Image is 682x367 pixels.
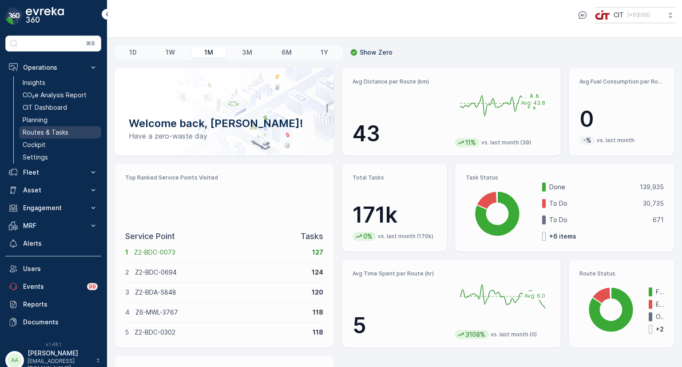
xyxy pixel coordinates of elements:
p: Top Ranked Service Points Visited [125,174,323,181]
a: Cockpit [19,139,101,151]
p: Planning [23,116,48,124]
p: 5 [353,312,448,339]
p: Task Status [466,174,664,181]
button: Engagement [5,199,101,217]
p: Cockpit [23,140,46,149]
p: Engagement [23,203,83,212]
p: To Do [549,215,647,224]
p: Avg Time Spent per Route (hr) [353,270,448,277]
a: Insights [19,76,101,89]
a: Alerts [5,235,101,252]
a: Reports [5,295,101,313]
p: Routes & Tasks [23,128,68,137]
p: 118 [313,308,323,317]
p: Z6-MWL-3767 [135,308,307,317]
a: Users [5,260,101,278]
p: 11% [464,138,477,147]
p: ⌘B [86,40,95,47]
img: logo_dark-DEwI_e13.png [26,7,64,25]
p: Z2-BDA-5848 [135,288,306,297]
p: vs. last month (0) [491,331,537,338]
p: Operations [23,63,83,72]
a: CO₂e Analysis Report [19,89,101,101]
p: 127 [312,248,323,257]
p: 118 [313,328,323,337]
p: -% [582,136,592,145]
p: 2 [125,268,129,277]
p: ( +03:00 ) [627,12,650,19]
p: 1D [129,48,137,57]
p: To Do [549,199,637,208]
p: [PERSON_NAME] [28,349,91,358]
p: Users [23,264,98,273]
p: 30,735 [643,199,664,208]
p: 6M [282,48,292,57]
p: + 6 items [549,232,576,241]
p: 124 [312,268,323,277]
p: Avg Fuel Consumption per Route (lt) [579,78,664,85]
p: Fleet [23,168,83,177]
p: 3M [242,48,252,57]
p: 1 [125,248,128,257]
p: Show Zero [360,48,393,57]
button: MRF [5,217,101,235]
p: vs. last month (39) [481,139,531,146]
p: Tasks [301,230,323,243]
p: Done [549,183,634,191]
a: Events99 [5,278,101,295]
img: cit-logo_pOk6rL0.png [595,10,610,20]
p: vs. last month [597,137,634,144]
p: Documents [23,318,98,327]
p: 120 [312,288,323,297]
p: CIT Dashboard [23,103,67,112]
p: Route Status [579,270,664,277]
span: v 1.48.1 [5,342,101,347]
p: 1M [204,48,213,57]
p: 3 [125,288,129,297]
p: Have a zero-waste day [129,131,320,141]
p: Total Tasks [353,174,437,181]
p: 1Y [321,48,328,57]
p: CO₂e Analysis Report [23,91,87,100]
p: 43 [353,120,448,147]
p: 0 [579,106,664,132]
p: Avg Distance per Route (km) [353,78,448,85]
p: Offline [656,312,664,321]
p: Reports [23,300,98,309]
p: 0% [362,232,373,241]
p: Service Point [125,230,175,243]
a: CIT Dashboard [19,101,101,114]
button: CIT(+03:00) [595,7,675,23]
p: Asset [23,186,83,195]
p: Z2-BDC-0302 [135,328,307,337]
a: Planning [19,114,101,126]
p: Z2-BDC-0694 [135,268,306,277]
p: Alerts [23,239,98,248]
p: Z2-BDC-0073 [134,248,306,257]
p: MRF [23,221,83,230]
button: Asset [5,181,101,199]
p: Events [23,282,82,291]
p: 5 [125,328,129,337]
p: 4 [125,308,130,317]
p: Finished [656,287,664,296]
a: Documents [5,313,101,331]
p: vs. last month (170k) [378,233,433,240]
p: + 2 [656,325,664,334]
button: Fleet [5,164,101,181]
p: Insights [23,78,45,87]
p: 171k [353,202,437,228]
p: 3108% [464,330,486,339]
button: Operations [5,59,101,76]
p: 139,935 [640,183,664,191]
p: 671 [653,215,664,224]
p: Welcome back, [PERSON_NAME]! [129,116,320,131]
img: logo [5,7,23,25]
p: CIT [614,11,624,20]
p: Settings [23,153,48,162]
p: Expired [656,300,664,309]
p: 99 [88,283,96,290]
a: Routes & Tasks [19,126,101,139]
a: Settings [19,151,101,164]
p: 1W [166,48,175,57]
